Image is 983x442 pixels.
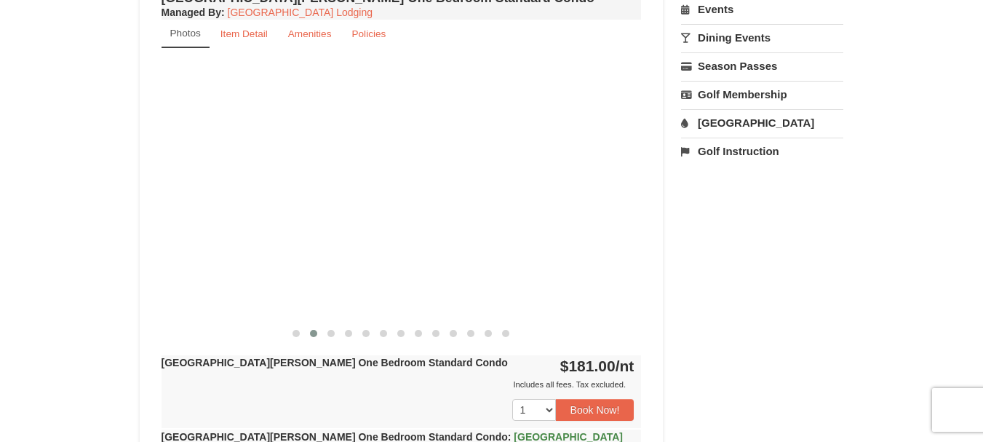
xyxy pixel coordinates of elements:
[342,20,395,48] a: Policies
[211,20,277,48] a: Item Detail
[228,7,373,18] a: [GEOGRAPHIC_DATA] Lodging
[162,7,225,18] strong: :
[162,20,210,48] a: Photos
[170,28,201,39] small: Photos
[220,28,268,39] small: Item Detail
[288,28,332,39] small: Amenities
[681,109,843,136] a: [GEOGRAPHIC_DATA]
[616,358,634,374] span: /nt
[681,52,843,79] a: Season Passes
[681,138,843,165] a: Golf Instruction
[560,358,634,374] strong: $181.00
[162,357,508,368] strong: [GEOGRAPHIC_DATA][PERSON_NAME] One Bedroom Standard Condo
[681,24,843,51] a: Dining Events
[351,28,386,39] small: Policies
[681,81,843,108] a: Golf Membership
[279,20,341,48] a: Amenities
[162,7,221,18] span: Managed By
[556,399,634,421] button: Book Now!
[162,377,634,392] div: Includes all fees. Tax excluded.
